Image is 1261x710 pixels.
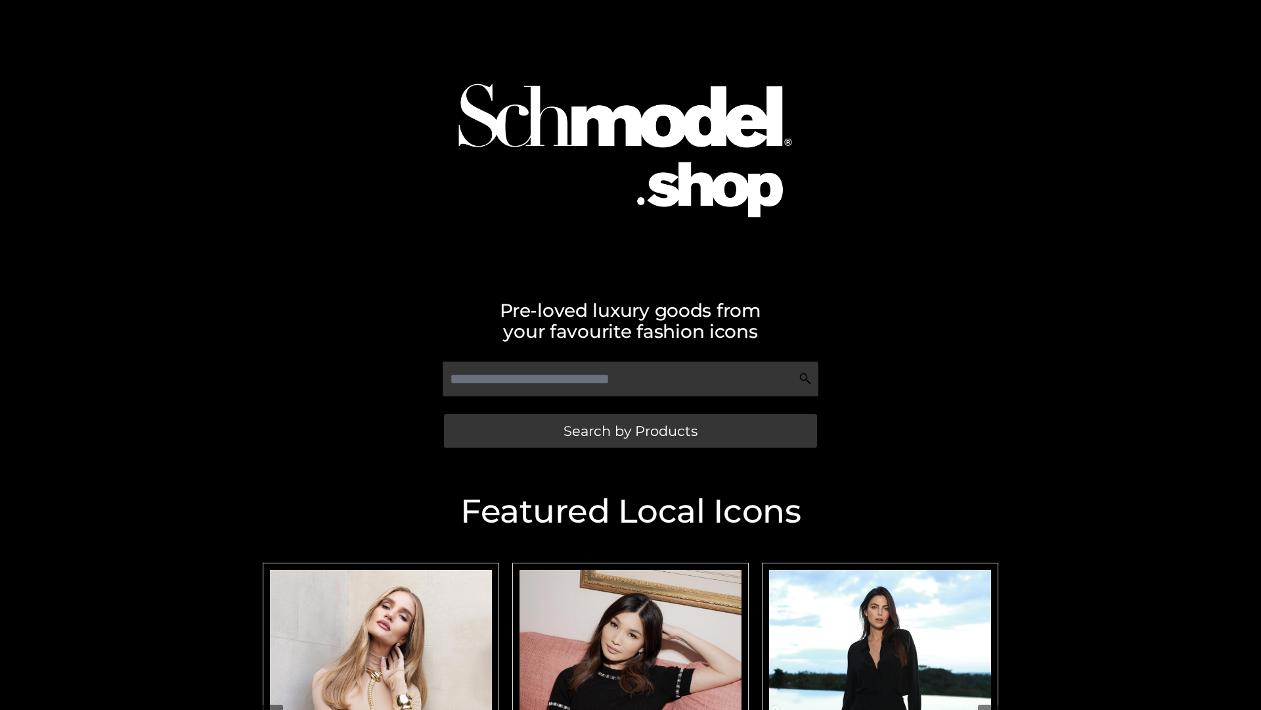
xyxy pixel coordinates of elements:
span: Search by Products [564,424,697,438]
a: Search by Products [444,414,817,448]
img: Search Icon [799,372,812,385]
h2: Featured Local Icons​ [256,495,1005,528]
h2: Pre-loved luxury goods from your favourite fashion icons [256,300,1005,342]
